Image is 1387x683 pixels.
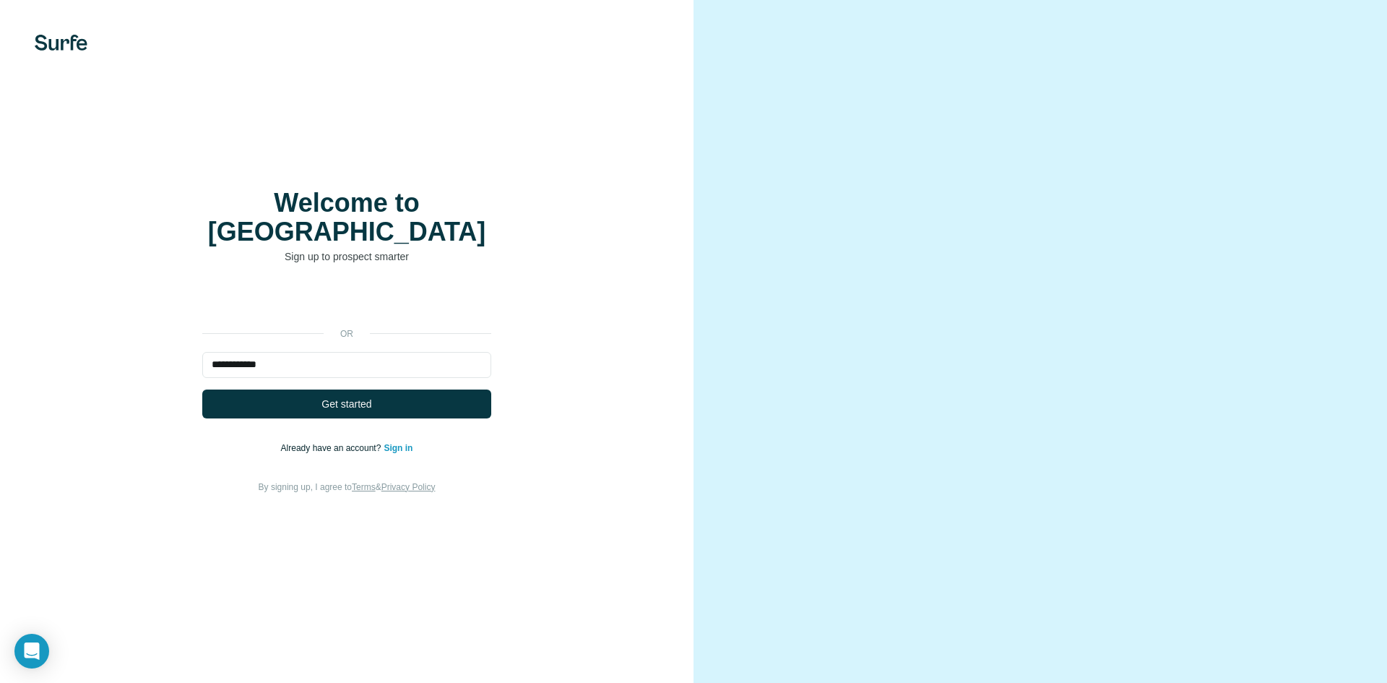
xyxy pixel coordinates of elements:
p: or [324,327,370,340]
img: Surfe's logo [35,35,87,51]
div: Open Intercom Messenger [14,634,49,669]
a: Privacy Policy [381,482,436,492]
span: Already have an account? [281,443,384,453]
p: Sign up to prospect smarter [202,249,491,264]
span: By signing up, I agree to & [259,482,436,492]
a: Terms [352,482,376,492]
span: Get started [321,397,371,411]
h1: Welcome to [GEOGRAPHIC_DATA] [202,189,491,246]
a: Sign in [384,443,412,453]
iframe: Sign in with Google Button [195,285,498,317]
button: Get started [202,390,491,418]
